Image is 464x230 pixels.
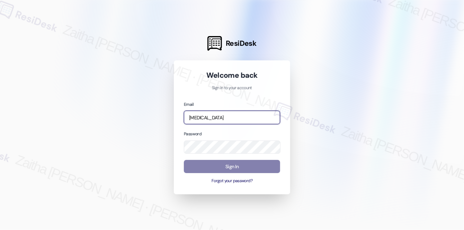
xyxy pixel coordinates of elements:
[184,102,194,107] label: Email
[184,70,280,80] h1: Welcome back
[184,131,202,137] label: Password
[184,85,280,91] p: Sign in to your account
[184,160,280,173] button: Sign In
[207,36,222,51] img: ResiDesk Logo
[184,111,280,124] input: name@example.com
[184,178,280,184] button: Forgot your password?
[226,39,257,48] span: ResiDesk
